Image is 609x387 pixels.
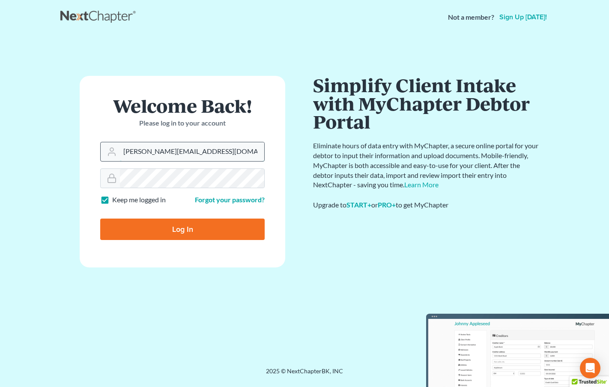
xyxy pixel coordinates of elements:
strong: Not a member? [448,12,494,22]
label: Keep me logged in [112,195,166,205]
h1: Welcome Back! [100,96,265,115]
input: Email Address [120,142,264,161]
a: START+ [346,201,371,209]
p: Eliminate hours of data entry with MyChapter, a secure online portal for your debtor to input the... [313,141,540,190]
a: Forgot your password? [195,195,265,204]
a: PRO+ [378,201,396,209]
div: Upgrade to or to get MyChapter [313,200,540,210]
a: Learn More [404,180,439,189]
h1: Simplify Client Intake with MyChapter Debtor Portal [313,76,540,131]
div: Open Intercom Messenger [580,358,600,378]
input: Log In [100,219,265,240]
p: Please log in to your account [100,118,265,128]
div: 2025 © NextChapterBK, INC [60,367,549,382]
a: Sign up [DATE]! [498,14,549,21]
